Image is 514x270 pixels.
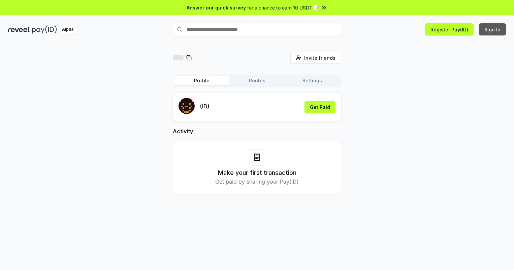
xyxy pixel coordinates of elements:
[218,168,296,178] h3: Make your first transaction
[174,76,229,85] button: Profile
[187,4,246,11] span: Answer our quick survey
[215,178,299,186] p: Get paid by sharing your Pay(ID)
[229,76,285,85] button: Routes
[173,127,341,135] h2: Activity
[425,23,474,35] button: Register Pay(ID)
[290,52,341,64] button: Invite friends
[32,25,57,34] img: pay_id
[304,54,335,61] span: Invite friends
[58,25,77,34] div: Alpha
[247,4,319,11] span: for a chance to earn 10 USDT 📝
[8,25,31,34] img: reveel_dark
[200,102,210,110] p: (ID)
[479,23,506,35] button: Sign In
[304,101,335,113] button: Get Paid
[285,76,340,85] button: Settings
